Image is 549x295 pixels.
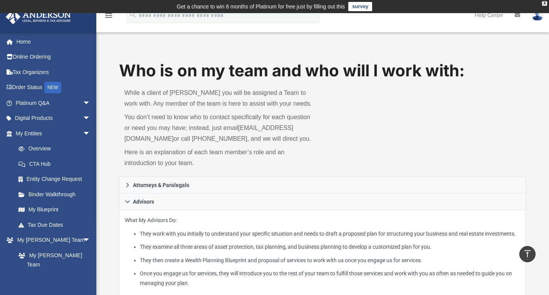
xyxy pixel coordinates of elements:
div: Get a chance to win 6 months of Platinum for free just by filling out this [177,2,345,11]
a: CTA Hub [11,156,102,172]
a: Binder Walkthrough [11,187,102,202]
li: Once you engage us for services, they will introduce you to the rest of your team to fulfill thos... [140,269,520,288]
i: menu [104,11,113,20]
a: Entity Change Request [11,172,102,187]
span: arrow_drop_down [83,95,98,111]
a: Advisors [119,194,527,210]
p: What My Advisors Do: [125,216,521,288]
a: My [PERSON_NAME] Teamarrow_drop_down [5,233,98,248]
a: My Entitiesarrow_drop_down [5,126,102,141]
span: arrow_drop_down [83,111,98,126]
a: Overview [11,141,102,157]
a: Order StatusNEW [5,80,102,96]
i: search [129,10,137,19]
span: arrow_drop_down [83,126,98,142]
a: Digital Productsarrow_drop_down [5,111,102,126]
a: My [PERSON_NAME] Team [11,248,94,272]
span: Attorneys & Paralegals [133,182,189,188]
div: NEW [44,82,61,93]
a: Online Ordering [5,49,102,65]
a: Home [5,34,102,49]
p: You don’t need to know who to contact specifically for each question or need you may have; instea... [124,112,317,144]
h1: Who is on my team and who will I work with: [119,59,527,82]
p: While a client of [PERSON_NAME] you will be assigned a Team to work with. Any member of the team ... [124,88,317,109]
img: User Pic [532,10,543,21]
a: My Blueprint [11,202,98,217]
span: arrow_drop_down [83,233,98,248]
a: menu [104,15,113,20]
a: survey [348,2,372,11]
a: Tax Due Dates [11,217,102,233]
img: Anderson Advisors Platinum Portal [3,9,73,24]
a: Platinum Q&Aarrow_drop_down [5,95,102,111]
li: They then create a Wealth Planning Blueprint and proposal of services to work with us once you en... [140,256,520,265]
div: close [542,1,547,6]
a: Tax Organizers [5,64,102,80]
a: [EMAIL_ADDRESS][DOMAIN_NAME] [124,125,293,142]
p: Here is an explanation of each team member’s role and an introduction to your team. [124,147,317,169]
span: Advisors [133,199,154,204]
a: Attorneys & Paralegals [119,177,527,194]
a: vertical_align_top [519,246,536,262]
li: They work with you initially to understand your specific situation and needs to draft a proposed ... [140,229,520,239]
i: vertical_align_top [523,249,532,258]
li: They examine all three areas of asset protection, tax planning, and business planning to develop ... [140,242,520,252]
